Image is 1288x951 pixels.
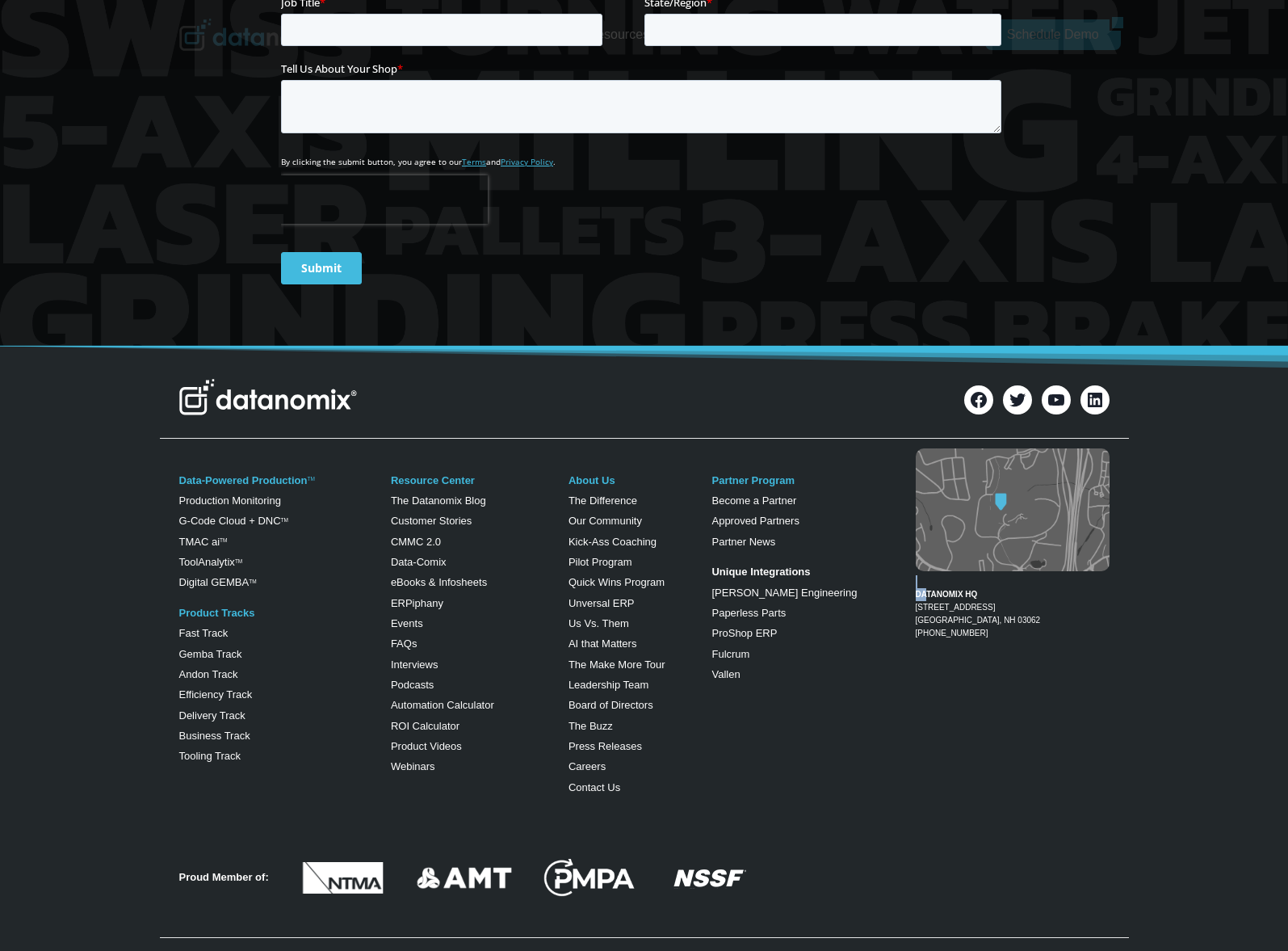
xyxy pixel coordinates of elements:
strong: Proud Member of: [179,871,269,883]
figcaption: [PHONE_NUMBER] [916,575,1110,640]
a: Customer Stories [391,515,472,527]
a: [STREET_ADDRESS][GEOGRAPHIC_DATA], NH 03062 [916,603,1041,625]
a: FAQs [391,638,417,650]
a: Press Releases [568,740,642,752]
a: Pilot Program [568,556,632,568]
a: Business Track [179,730,250,742]
a: TM [307,476,314,482]
a: Kick-Ass Coaching [568,536,657,548]
a: Privacy Policy [220,360,272,372]
a: ERPiphany [391,597,443,609]
a: eBooks & Infosheets [391,576,487,588]
a: Andon Track [179,668,238,680]
a: TMAC aiTM [179,536,228,548]
a: Partner News [711,536,775,548]
a: Tooling Track [179,750,241,762]
a: Efficiency Track [179,688,253,701]
a: Digital GEMBATM [179,576,257,588]
a: Product Tracks [179,607,255,619]
a: Fulcrum [711,648,749,660]
a: Delivery Track [179,709,245,722]
a: ProShop ERP [711,627,777,639]
a: ROI Calculator [391,720,459,732]
a: Gemba Track [179,648,242,660]
a: Vallen [711,668,740,680]
a: Terms [181,360,205,372]
sup: TM [249,579,256,584]
sup: TM [220,537,227,543]
strong: Unique Integrations [711,566,810,578]
a: About Us [568,474,615,486]
a: The Difference [568,494,637,507]
a: Leadership Team [568,679,649,691]
a: The Buzz [568,720,613,732]
a: Product Videos [391,740,462,752]
a: Fast Track [179,627,229,639]
a: The Datanomix Blog [391,494,486,507]
a: Partner Program [711,474,795,486]
span: Phone number [363,67,436,82]
a: Automation Calculator [391,699,494,711]
a: Data-Powered Production [179,474,308,486]
span: Last Name [363,1,415,15]
img: Datanomix map image [916,448,1110,570]
a: Board of Directors [568,699,653,711]
a: Unversal ERP [568,597,635,609]
a: Quick Wins Program [568,576,665,588]
a: Resource Center [391,474,475,486]
a: Contact Us [568,781,620,793]
a: AI that Matters [568,638,637,650]
a: Interviews [391,659,438,671]
a: CMMC 2.0 [391,536,441,548]
a: Podcasts [391,679,434,691]
a: TM [235,558,242,564]
a: Us Vs. Them [568,617,629,629]
sup: TM [281,517,288,523]
a: Our Community [568,515,642,527]
strong: DATANOMIX HQ [916,590,978,599]
a: The Make More Tour [568,659,665,671]
a: Data-Comix [391,556,447,568]
a: [PERSON_NAME] Engineering [711,587,857,599]
a: Careers [568,760,606,772]
a: Become a Partner [711,494,796,507]
a: Webinars [391,760,435,772]
img: Datanomix Logo [179,379,357,414]
a: Events [391,617,423,629]
a: G-Code Cloud + DNCTM [179,515,288,527]
a: Approved Partners [711,515,799,527]
span: State/Region [363,200,426,214]
a: Production Monitoring [179,494,281,507]
a: ToolAnalytix [179,556,235,568]
a: Paperless Parts [711,607,786,619]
